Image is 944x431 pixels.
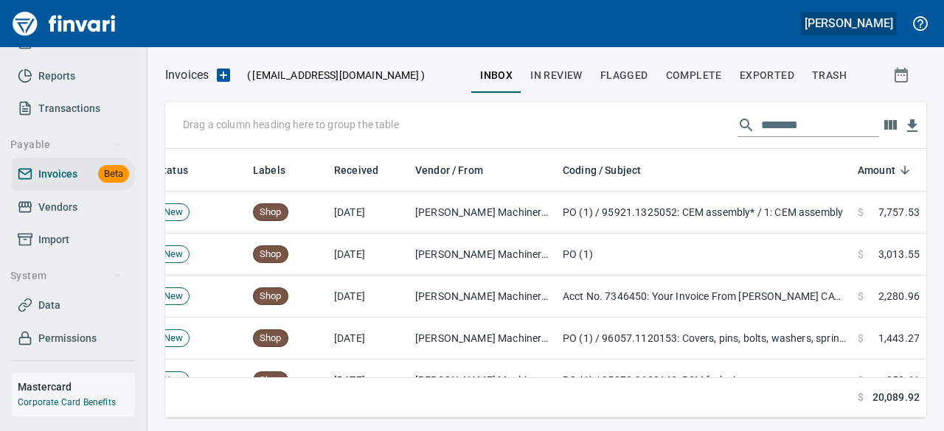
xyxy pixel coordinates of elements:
p: Invoices [165,66,209,84]
a: Permissions [12,322,135,355]
span: 20,089.92 [872,390,920,405]
span: 1,443.27 [878,331,920,346]
span: Coding / Subject [563,161,660,179]
span: Invoices [38,165,77,183]
td: PO (1) [557,234,852,276]
td: [PERSON_NAME] Machinery Co (1-10794) [409,192,557,234]
span: Shop [254,374,288,388]
span: New [158,332,189,346]
button: System [4,262,128,290]
img: Finvari [9,6,119,41]
span: 3,013.55 [878,247,920,262]
a: Import [12,223,135,256]
span: Vendor / From [415,161,483,179]
button: Choose columns to display [879,114,901,136]
td: [DATE] [328,192,409,234]
span: 7,757.53 [878,205,920,220]
h5: [PERSON_NAME] [805,15,893,31]
p: ( ) [238,68,425,83]
td: PO (1) / 96057.1120153: Covers, pins, bolts, washers, spring plates* / 1: Covers, pins, bolts, wa... [557,318,852,360]
p: Drag a column heading here to group the table [183,117,399,132]
button: Show invoices within a particular date range [879,62,926,88]
span: Amount [858,161,914,179]
span: $ [858,331,864,346]
span: inbox [480,66,513,85]
span: Payable [10,136,122,154]
span: Amount [858,161,895,179]
span: Transactions [38,99,100,118]
td: PO (1) / 95921.1325052: CEM assembly* / 1: CEM assembly [557,192,852,234]
td: PO (1) / 95270.9620143: PSM fork pin [557,360,852,402]
span: 2,280.96 [878,289,920,304]
nav: breadcrumb [165,66,209,84]
span: Received [334,161,398,179]
td: [DATE] [328,276,409,318]
td: Acct No. 7346450: Your Invoice From [PERSON_NAME] CAT is Attached [557,276,852,318]
span: Permissions [38,329,97,348]
h6: Mastercard [18,379,135,395]
span: Shop [254,332,288,346]
span: $ [858,373,864,388]
span: $ [858,205,864,220]
a: Transactions [12,92,135,125]
span: Shop [254,206,288,220]
span: Status [157,161,188,179]
span: 952.61 [886,373,920,388]
td: [PERSON_NAME] Machinery Co (1-10794) [409,318,557,360]
span: $ [858,390,864,405]
span: Received [334,161,378,179]
span: Vendors [38,198,77,217]
span: New [158,290,189,304]
button: Upload an Invoice [209,66,238,84]
span: $ [858,247,864,262]
a: Reports [12,60,135,93]
td: [PERSON_NAME] Machinery Co (1-10794) [409,234,557,276]
button: Download Table [901,115,923,137]
td: [DATE] [328,234,409,276]
span: Reports [38,67,75,85]
a: Data [12,289,135,322]
button: [PERSON_NAME] [801,12,897,35]
span: Labels [253,161,285,179]
span: $ [858,289,864,304]
span: Vendor / From [415,161,502,179]
a: Corporate Card Benefits [18,397,116,407]
span: New [158,206,189,220]
span: Labels [253,161,305,179]
span: Shop [254,290,288,304]
span: Beta [98,166,129,183]
span: In Review [530,66,583,85]
span: System [10,267,122,285]
span: Shop [254,248,288,262]
span: Coding / Subject [563,161,641,179]
span: New [158,374,189,388]
span: Data [38,296,60,315]
td: [DATE] [328,360,409,402]
a: Vendors [12,191,135,224]
td: [DATE] [328,318,409,360]
a: InvoicesBeta [12,158,135,191]
button: Payable [4,131,128,158]
span: Status [157,161,207,179]
td: [PERSON_NAME] Machinery Co (1-10794) [409,360,557,402]
span: New [158,248,189,262]
span: [EMAIL_ADDRESS][DOMAIN_NAME] [251,68,420,83]
td: [PERSON_NAME] Machinery Co (1-10794) [409,276,557,318]
span: Complete [666,66,722,85]
span: trash [812,66,847,85]
span: Exported [740,66,794,85]
span: Flagged [600,66,648,85]
span: Import [38,231,69,249]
